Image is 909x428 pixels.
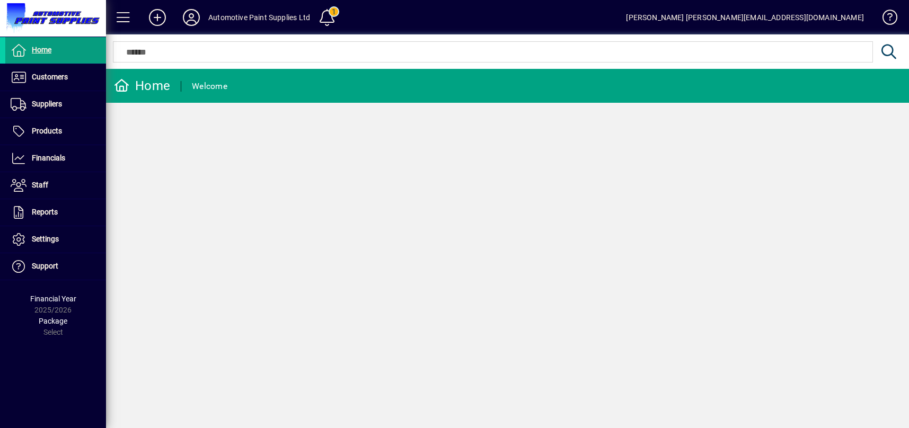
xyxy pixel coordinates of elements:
[32,235,59,243] span: Settings
[39,317,67,325] span: Package
[875,2,896,37] a: Knowledge Base
[5,91,106,118] a: Suppliers
[192,78,227,95] div: Welcome
[32,127,62,135] span: Products
[208,9,310,26] div: Automotive Paint Supplies Ltd
[32,73,68,81] span: Customers
[5,199,106,226] a: Reports
[32,100,62,108] span: Suppliers
[32,262,58,270] span: Support
[32,181,48,189] span: Staff
[5,172,106,199] a: Staff
[32,208,58,216] span: Reports
[5,226,106,253] a: Settings
[32,154,65,162] span: Financials
[114,77,170,94] div: Home
[30,295,76,303] span: Financial Year
[32,46,51,54] span: Home
[5,145,106,172] a: Financials
[140,8,174,27] button: Add
[626,9,864,26] div: [PERSON_NAME] [PERSON_NAME][EMAIL_ADDRESS][DOMAIN_NAME]
[5,118,106,145] a: Products
[5,253,106,280] a: Support
[174,8,208,27] button: Profile
[5,64,106,91] a: Customers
